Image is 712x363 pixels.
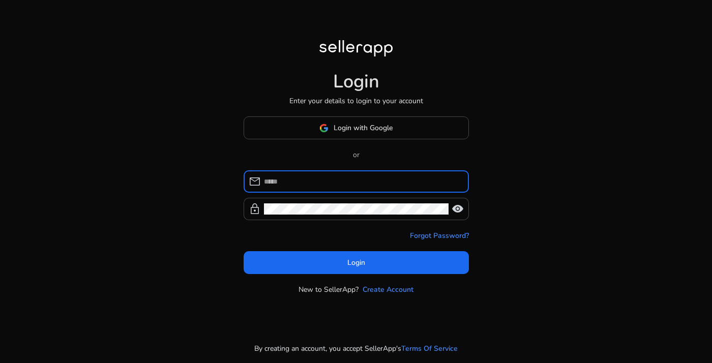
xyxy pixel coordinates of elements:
span: Login [347,257,365,268]
p: or [244,149,469,160]
a: Forgot Password? [410,230,469,241]
h1: Login [333,71,379,93]
span: Login with Google [334,123,393,133]
span: lock [249,203,261,215]
p: New to SellerApp? [299,284,359,295]
p: Enter your details to login to your account [289,96,423,106]
span: visibility [452,203,464,215]
button: Login with Google [244,116,469,139]
button: Login [244,251,469,274]
a: Create Account [363,284,413,295]
img: google-logo.svg [319,124,329,133]
a: Terms Of Service [401,343,458,354]
span: mail [249,175,261,188]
